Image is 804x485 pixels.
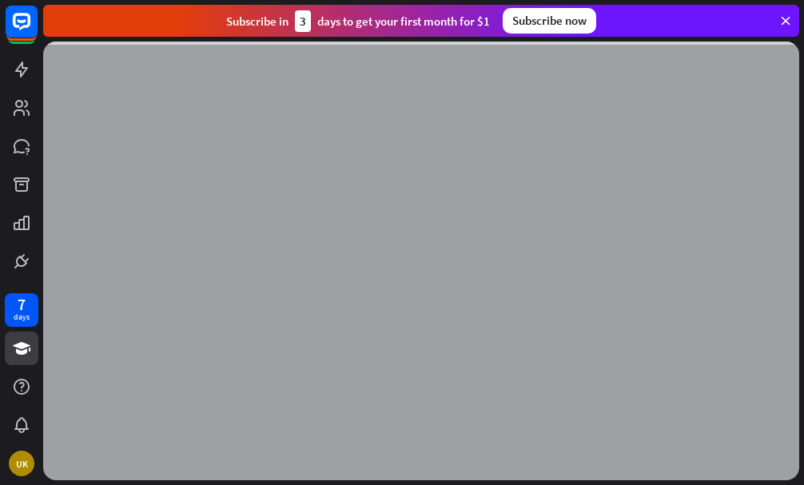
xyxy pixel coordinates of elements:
div: 7 [18,297,26,312]
a: 7 days [5,293,38,327]
div: days [14,312,30,323]
div: 3 [295,10,311,32]
div: Subscribe in days to get your first month for $1 [226,10,490,32]
div: Subscribe now [503,8,596,34]
div: UK [9,451,34,476]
